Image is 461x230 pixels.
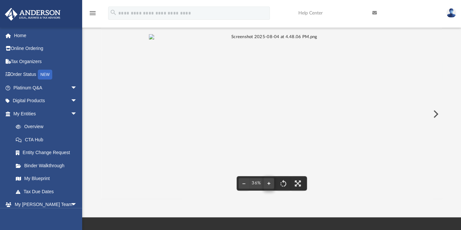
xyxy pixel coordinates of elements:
[290,176,305,191] button: Enter fullscreen
[149,34,394,40] img: Screenshot 2025-08-04 at 4.48.06 PM.png
[101,29,442,199] div: File preview
[89,9,97,17] i: menu
[89,12,97,17] a: menu
[38,70,52,80] div: NEW
[249,181,264,185] div: Current zoom level
[71,81,84,95] span: arrow_drop_down
[5,198,84,211] a: My [PERSON_NAME] Teamarrow_drop_down
[9,172,84,185] a: My Blueprint
[9,133,87,146] a: CTA Hub
[5,107,87,120] a: My Entitiesarrow_drop_down
[446,8,456,18] img: User Pic
[71,198,84,212] span: arrow_drop_down
[5,94,87,107] a: Digital Productsarrow_drop_down
[3,8,62,21] img: Anderson Advisors Platinum Portal
[110,9,117,16] i: search
[9,120,87,133] a: Overview
[9,185,87,198] a: Tax Due Dates
[428,105,442,123] button: Next File
[5,81,87,94] a: Platinum Q&Aarrow_drop_down
[71,94,84,108] span: arrow_drop_down
[5,42,87,55] a: Online Ordering
[276,176,290,191] button: Rotate left
[239,176,249,191] button: Zoom out
[5,29,87,42] a: Home
[5,55,87,68] a: Tax Organizers
[71,107,84,121] span: arrow_drop_down
[5,68,87,81] a: Order StatusNEW
[264,176,274,191] button: Zoom in
[9,146,87,159] a: Entity Change Request
[101,12,442,199] div: Preview
[9,159,87,172] a: Binder Walkthrough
